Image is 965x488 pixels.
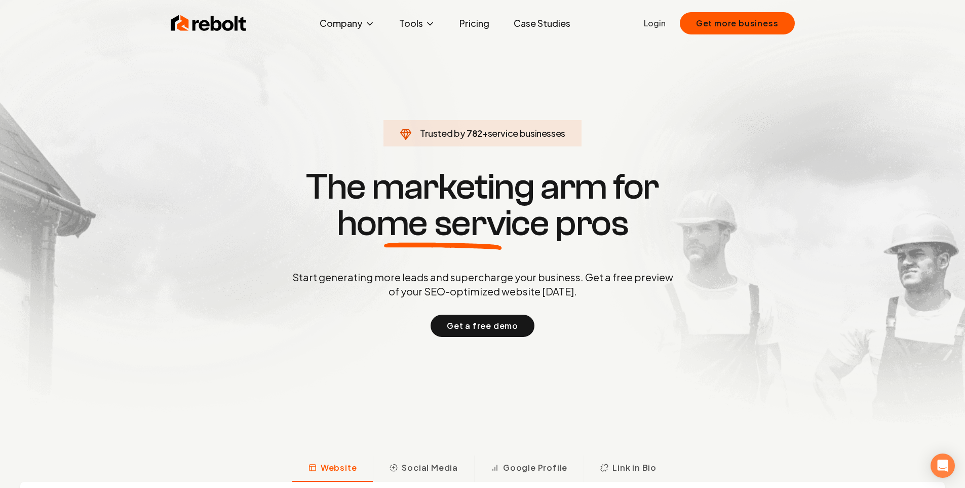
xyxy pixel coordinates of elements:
button: Tools [391,13,443,33]
span: service businesses [488,127,566,139]
a: Pricing [451,13,497,33]
div: Open Intercom Messenger [931,454,955,478]
button: Company [312,13,383,33]
span: + [482,127,488,139]
span: home service [337,205,549,242]
h1: The marketing arm for pros [240,169,726,242]
span: Website [321,462,357,474]
button: Get more business [680,12,795,34]
span: Link in Bio [612,462,657,474]
button: Website [292,456,373,482]
span: Google Profile [503,462,567,474]
span: Social Media [402,462,458,474]
p: Start generating more leads and supercharge your business. Get a free preview of your SEO-optimiz... [290,270,675,298]
a: Login [644,17,666,29]
button: Social Media [373,456,474,482]
button: Google Profile [474,456,584,482]
span: 782 [467,126,482,140]
span: Trusted by [420,127,465,139]
img: Rebolt Logo [171,13,247,33]
a: Case Studies [506,13,578,33]
button: Get a free demo [431,315,534,337]
button: Link in Bio [584,456,673,482]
